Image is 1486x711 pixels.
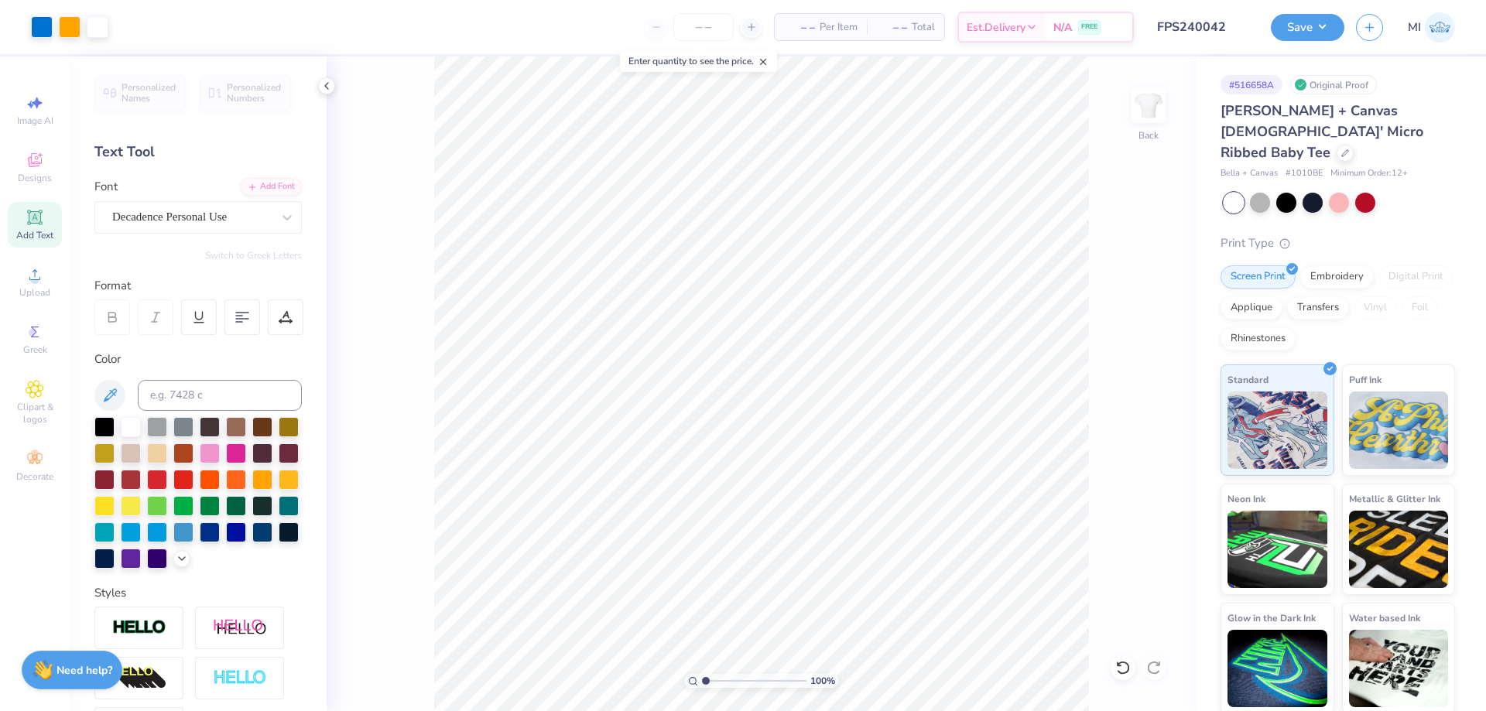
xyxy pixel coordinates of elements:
img: Stroke [112,619,166,637]
span: Metallic & Glitter Ink [1349,491,1440,507]
div: Styles [94,584,302,602]
span: Total [912,19,935,36]
span: Per Item [820,19,858,36]
span: Personalized Names [122,82,176,104]
span: Neon Ink [1227,491,1265,507]
div: Add Font [241,178,302,196]
span: Bella + Canvas [1221,167,1278,180]
img: Puff Ink [1349,391,1449,469]
img: Glow in the Dark Ink [1227,630,1327,707]
span: FREE [1081,22,1097,32]
span: Standard [1227,371,1269,388]
span: 100 % [810,674,835,688]
span: Add Text [16,229,53,241]
span: Puff Ink [1349,371,1382,388]
span: Minimum Order: 12 + [1330,167,1408,180]
img: Metallic & Glitter Ink [1349,511,1449,588]
input: Untitled Design [1145,12,1259,43]
div: Enter quantity to see the price. [620,50,777,72]
label: Font [94,178,118,196]
span: [PERSON_NAME] + Canvas [DEMOGRAPHIC_DATA]' Micro Ribbed Baby Tee [1221,101,1423,162]
div: Text Tool [94,142,302,162]
span: Upload [19,286,50,299]
img: Back [1133,90,1164,121]
span: Image AI [17,115,53,127]
div: Format [94,277,303,295]
img: 3d Illusion [112,666,166,691]
div: Digital Print [1378,265,1453,289]
strong: Need help? [56,663,112,678]
div: Applique [1221,296,1282,320]
span: Water based Ink [1349,610,1420,626]
span: Clipart & logos [8,401,62,426]
button: Switch to Greek Letters [205,249,302,261]
div: Back [1138,128,1159,142]
span: # 1010BE [1286,167,1323,180]
input: – – [673,13,734,41]
img: Shadow [213,618,267,638]
input: e.g. 7428 c [138,380,302,411]
div: Foil [1402,296,1438,320]
span: Designs [18,172,52,184]
img: Water based Ink [1349,630,1449,707]
div: Vinyl [1354,296,1397,320]
img: Negative Space [213,669,267,687]
span: Greek [23,344,47,356]
span: Personalized Numbers [227,82,282,104]
div: Embroidery [1300,265,1374,289]
div: Transfers [1287,296,1349,320]
span: Decorate [16,470,53,483]
div: Print Type [1221,234,1455,252]
img: Neon Ink [1227,511,1327,588]
div: Screen Print [1221,265,1296,289]
span: Glow in the Dark Ink [1227,610,1316,626]
span: N/A [1053,19,1072,36]
div: Color [94,350,302,368]
img: Standard [1227,391,1327,469]
div: Rhinestones [1221,327,1296,350]
span: – – [784,19,815,36]
span: Est. Delivery [967,19,1025,36]
span: – – [876,19,907,36]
